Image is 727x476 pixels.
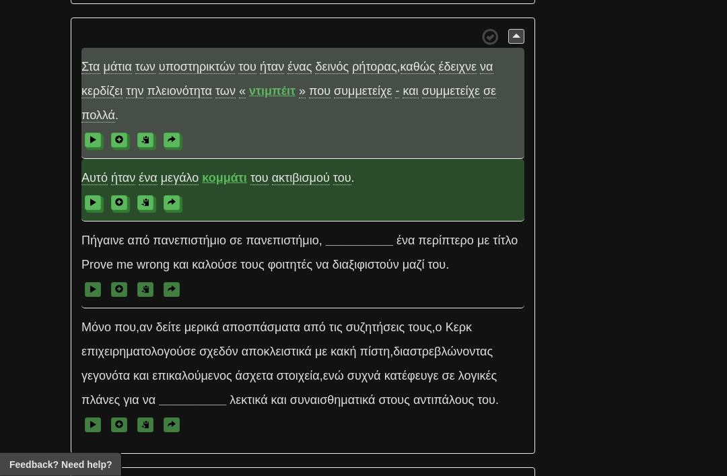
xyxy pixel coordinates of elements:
[156,321,181,335] span: δείτε
[395,85,399,99] span: -
[81,234,322,248] span: ,
[242,345,312,359] span: αποκλειστικά
[493,234,518,248] span: τίτλο
[246,234,319,248] span: πανεπιστήμιο
[458,370,497,383] span: λογικές
[477,394,495,407] span: του
[230,394,267,407] span: λεκτικά
[384,370,439,383] span: κατέφευγε
[239,85,246,99] span: «
[483,85,496,99] span: σε
[81,370,130,383] span: γεγονότα
[393,345,493,359] span: διαστρεβλώνοντας
[137,259,170,272] span: wrong
[135,61,155,75] span: των
[401,61,436,75] span: καθώς
[287,61,312,75] span: ένας
[139,172,157,186] span: ένα
[173,259,188,272] span: και
[315,61,349,75] span: δεινός
[378,394,410,407] span: στους
[81,321,111,335] span: Μόνο
[396,234,415,248] span: ένα
[111,172,135,186] span: ήταν
[360,345,390,359] span: πίστη
[413,394,474,407] span: αντιπάλους
[81,259,113,272] span: Prove
[427,259,446,272] span: του
[271,394,287,407] span: και
[299,85,306,99] span: »
[202,172,247,185] strong: κομμάτι
[81,172,108,186] span: Αυτό
[81,394,120,407] span: πλάνες
[139,321,152,335] span: αν
[127,234,149,248] span: από
[199,345,238,359] span: σχεδόν
[315,345,327,359] span: με
[81,61,100,75] span: Στα
[333,172,351,186] span: του
[104,61,132,75] span: μάτια
[147,85,212,99] span: πλειονότητα
[159,394,226,407] strong: __________
[326,234,393,248] strong: __________
[230,394,499,407] span: .
[418,234,474,248] span: περίπτερο
[268,259,313,272] span: φοιτητές
[152,370,232,383] span: επικαλούμενος
[334,85,392,99] span: συμμετείχε
[153,234,226,248] span: πανεπιστήμιο
[316,259,328,272] span: να
[223,321,300,335] span: αποσπάσματα
[323,370,344,383] span: ενώ
[230,234,242,248] span: σε
[277,370,320,383] span: στοιχεία
[250,172,355,186] span: .
[272,172,330,186] span: ακτιβισμού
[143,394,155,407] span: να
[81,321,497,407] span: , , , ,
[446,321,472,335] span: Κερκ
[236,370,273,383] span: άσχετα
[346,321,405,335] span: συζητήσεις
[81,345,196,359] span: επιχειρηματολογούσε
[347,370,381,383] span: συχνά
[304,321,326,335] span: από
[439,61,477,75] span: έδειχνε
[81,234,124,248] span: Πήγαινε
[403,259,425,272] span: μαζί
[436,321,442,335] span: ο
[184,321,219,335] span: μερικά
[260,61,284,75] span: ήταν
[116,259,133,272] span: me
[81,109,115,123] span: πολλά
[133,370,149,383] span: και
[238,61,256,75] span: του
[352,61,396,75] span: ρήτορας
[250,172,269,186] span: του
[161,172,199,186] span: μεγάλο
[81,85,123,99] span: κερδίζει
[249,85,296,98] strong: ντιμπέιτ
[333,259,399,272] span: διαξιφιστούν
[442,370,455,383] span: σε
[309,85,331,99] span: που
[408,321,431,335] span: τους
[215,85,236,99] span: των
[81,61,493,99] span: ,
[240,259,264,272] span: τους
[126,85,143,99] span: την
[403,85,418,99] span: και
[480,61,493,75] span: να
[123,394,139,407] span: για
[477,234,489,248] span: με
[331,345,356,359] span: κακή
[9,458,112,471] span: Open feedback widget
[329,321,343,335] span: τις
[192,259,237,272] span: καλούσε
[422,85,480,99] span: συμμετείχε
[114,321,136,335] span: που
[159,61,235,75] span: υποστηρικτών
[290,394,376,407] span: συναισθηματικά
